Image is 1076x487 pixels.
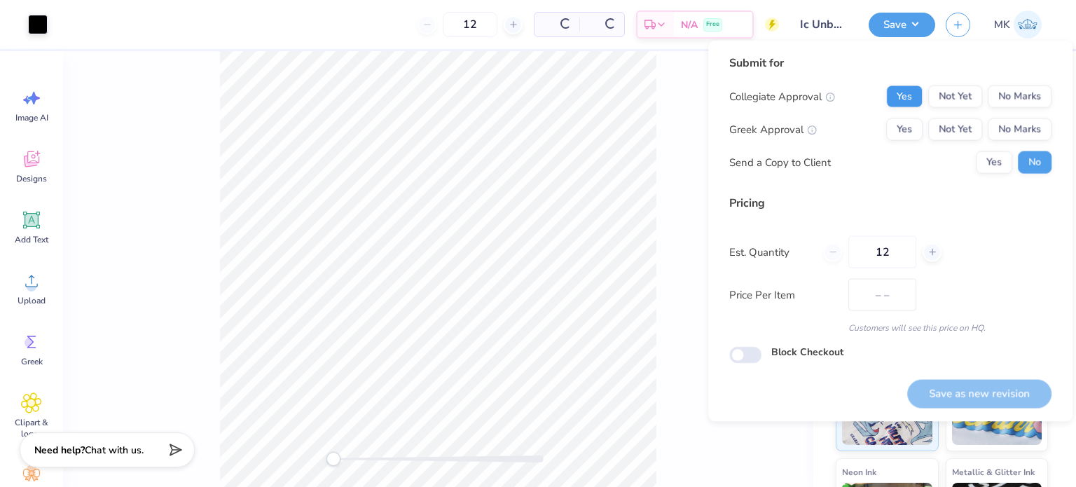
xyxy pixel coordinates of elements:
div: Accessibility label [326,452,340,466]
span: Greek [21,356,43,367]
button: Yes [886,118,923,141]
button: Yes [976,151,1012,174]
div: Submit for [729,55,1051,71]
span: Image AI [15,112,48,123]
span: Chat with us. [85,444,144,457]
strong: Need help? [34,444,85,457]
span: N/A [681,18,698,32]
div: Greek Approval [729,121,817,137]
label: Price Per Item [729,287,838,303]
span: Upload [18,295,46,306]
a: MK [988,11,1048,39]
span: MK [994,17,1010,33]
input: – – [848,236,916,268]
input: Untitled Design [789,11,858,39]
button: Not Yet [928,118,982,141]
span: Clipart & logos [8,417,55,439]
button: No Marks [988,118,1051,141]
label: Block Checkout [771,345,843,359]
span: Neon Ink [842,465,876,479]
img: Muskan Kumari [1014,11,1042,39]
div: Send a Copy to Client [729,154,831,170]
span: Free [706,20,719,29]
div: Collegiate Approval [729,88,835,104]
button: Not Yet [928,85,982,108]
button: Yes [886,85,923,108]
button: No Marks [988,85,1051,108]
span: Designs [16,173,47,184]
label: Est. Quantity [729,244,813,260]
input: – – [443,12,497,37]
button: Save [869,13,935,37]
span: Metallic & Glitter Ink [952,465,1035,479]
button: No [1018,151,1051,174]
span: Add Text [15,234,48,245]
div: Customers will see this price on HQ. [729,322,1051,334]
div: Pricing [729,195,1051,212]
